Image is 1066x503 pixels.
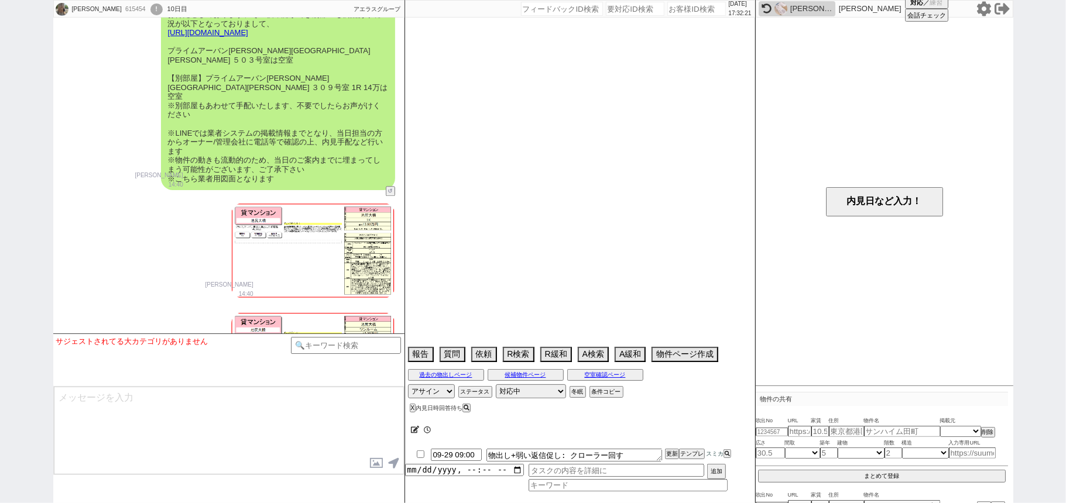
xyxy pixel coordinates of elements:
span: URL [788,491,811,500]
span: 構造 [902,439,949,448]
span: 間取 [785,439,820,448]
span: URL [788,416,811,426]
p: 14:40 [135,180,183,190]
span: 家賃 [811,416,829,426]
img: 0heW6d1rlbOngbHSR9n1pEB2tNORI4bGNqY38hHi1KbBsgKXQuYy59TXwZMU0hei8tNX50GyocZkwXDk0eBUvGTBwtZE8iKXk... [56,3,68,16]
div: お待たせしております、その後確認ができ別部屋も偶然あり現況が以下となっておりまして、 プライムアーバン[PERSON_NAME][GEOGRAPHIC_DATA][PERSON_NAME] ５０... [161,3,395,190]
span: 階数 [885,439,902,448]
button: ↺ [386,186,395,196]
span: 住所 [829,416,864,426]
button: 削除 [981,427,995,437]
button: R緩和 [540,347,572,362]
div: 10日目 [167,5,187,14]
input: 東京都港区海岸３ [829,426,864,437]
span: 吹出No [756,491,788,500]
span: アエラスグループ [354,6,401,12]
span: スミカ [705,450,724,457]
input: 🔍キーワード検索 [291,337,402,354]
span: 掲載元 [940,416,956,426]
p: 17:32:21 [729,9,752,18]
button: 更新 [665,449,679,459]
input: フィードバックID検索 [521,2,603,16]
div: [PERSON_NAME] [70,5,122,14]
p: 14:40 [205,290,253,299]
button: 空室確認ページ [567,369,643,381]
button: 候補物件ページ [488,369,564,381]
span: 広さ [756,439,785,448]
img: 00641fc2-0938-4efd-b46f-f12cc2253a21.jpg [231,312,395,408]
button: 依頼 [471,347,497,362]
button: 条件コピー [589,386,623,398]
input: サンハイム田町 [864,426,940,437]
span: 家賃 [811,491,829,500]
span: 物件名 [864,491,940,500]
button: X [410,404,416,412]
p: [PERSON_NAME] [135,171,183,180]
button: 質問 [440,347,465,362]
span: 吹出No [756,416,788,426]
p: [PERSON_NAME] [839,4,902,13]
input: https://suumo.jp/chintai/jnc_000022489271 [949,447,996,459]
input: タスクの内容を詳細に [529,464,704,477]
span: 住所 [829,491,864,500]
button: 物件ページ作成 [652,347,718,362]
button: A緩和 [615,347,646,362]
span: 入力専用URL [949,439,996,448]
button: A検索 [578,347,609,362]
input: 2 [885,447,902,459]
input: 5 [820,447,838,459]
span: 会話チェック [907,11,946,20]
button: まとめて登録 [758,470,1006,483]
button: 過去の物出しページ [408,369,484,381]
input: https://suumo.jp/chintai/jnc_000022489271 [788,426,811,437]
input: キーワード [529,479,728,491]
button: R検索 [503,347,534,362]
p: [PERSON_NAME] [205,280,253,290]
a: [URL][DOMAIN_NAME] [168,28,248,37]
span: 建物 [838,439,885,448]
button: 報告 [408,347,434,362]
button: テンプレ [679,449,705,459]
button: 冬眠 [570,386,586,398]
input: 10.5 [811,426,829,437]
input: 30.5 [756,447,785,459]
div: 内見日時回答待ち [410,405,474,411]
button: ステータス [458,386,492,398]
img: 0haeJEgQchPkpnPC5ITUxANRdsPSBETWdYSl9wfFE5NClaCn8UTg54KVA0ZXlZWX5LTgl2KVtrMy9rL0kseWrCfmAMYH5SDnA... [774,2,787,15]
input: 要対応ID検索 [606,2,664,16]
button: 追加 [707,464,726,479]
div: [PERSON_NAME] [790,4,832,13]
div: ! [150,4,163,15]
div: 615454 [122,5,148,14]
p: 物件の共有 [756,392,1008,406]
button: 会話チェック [905,9,948,22]
span: 築年 [820,439,838,448]
input: お客様ID検索 [667,2,726,16]
span: 物件名 [864,416,940,426]
input: 1234567 [756,428,788,436]
div: サジェストされてる大カテゴリがありません [56,337,291,346]
img: 95eb988f-a3e4-45cd-9646-26801f9b7dea.jpg [231,203,395,298]
button: 内見日など入力！ [826,187,943,216]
